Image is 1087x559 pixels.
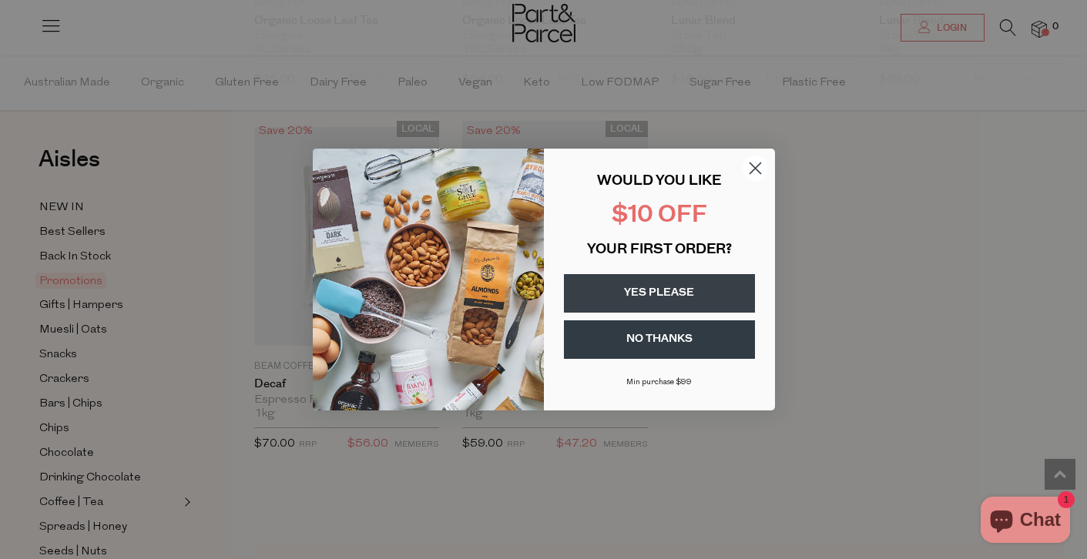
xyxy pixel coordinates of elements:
button: Close dialog [742,155,769,182]
span: $10 OFF [612,204,707,228]
span: YOUR FIRST ORDER? [587,243,732,257]
img: 43fba0fb-7538-40bc-babb-ffb1a4d097bc.jpeg [313,149,544,410]
button: YES PLEASE [564,274,755,313]
button: NO THANKS [564,320,755,359]
inbox-online-store-chat: Shopify online store chat [976,497,1075,547]
span: Min purchase $99 [626,378,692,387]
span: WOULD YOU LIKE [597,175,721,189]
